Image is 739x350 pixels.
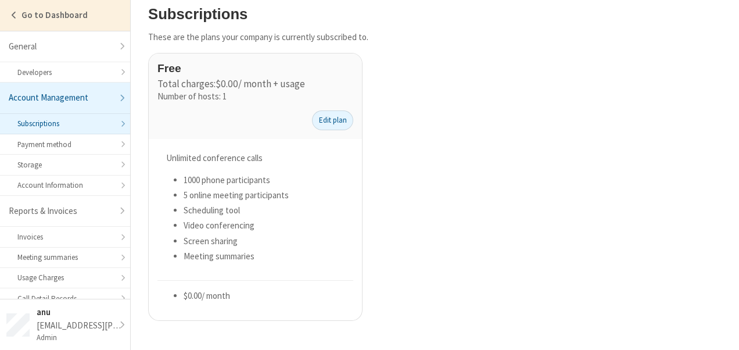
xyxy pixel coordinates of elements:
[166,152,345,165] p: Unlimited conference calls
[184,250,345,263] li: Meeting summaries
[37,306,124,319] div: anu
[148,6,722,22] h3: Subscriptions
[184,219,345,233] li: Video conferencing
[184,290,345,303] li: $0.00 / month
[184,174,345,187] li: 1000 phone participants
[184,204,345,217] li: Scheduling tool
[37,319,124,333] div: [EMAIL_ADDRESS][PERSON_NAME][DOMAIN_NAME]
[157,62,353,74] h4: Free
[21,9,88,20] strong: Go to Dashboard
[184,235,345,248] li: Screen sharing
[184,189,345,202] li: 5 online meeting participants
[148,31,722,44] p: These are the plans your company is currently subscribed to.
[157,92,353,102] li: Number of hosts: 1
[37,332,124,343] div: Admin
[312,110,353,130] a: Edit plan
[157,78,353,90] li: Total charges: $0.00 / month + usage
